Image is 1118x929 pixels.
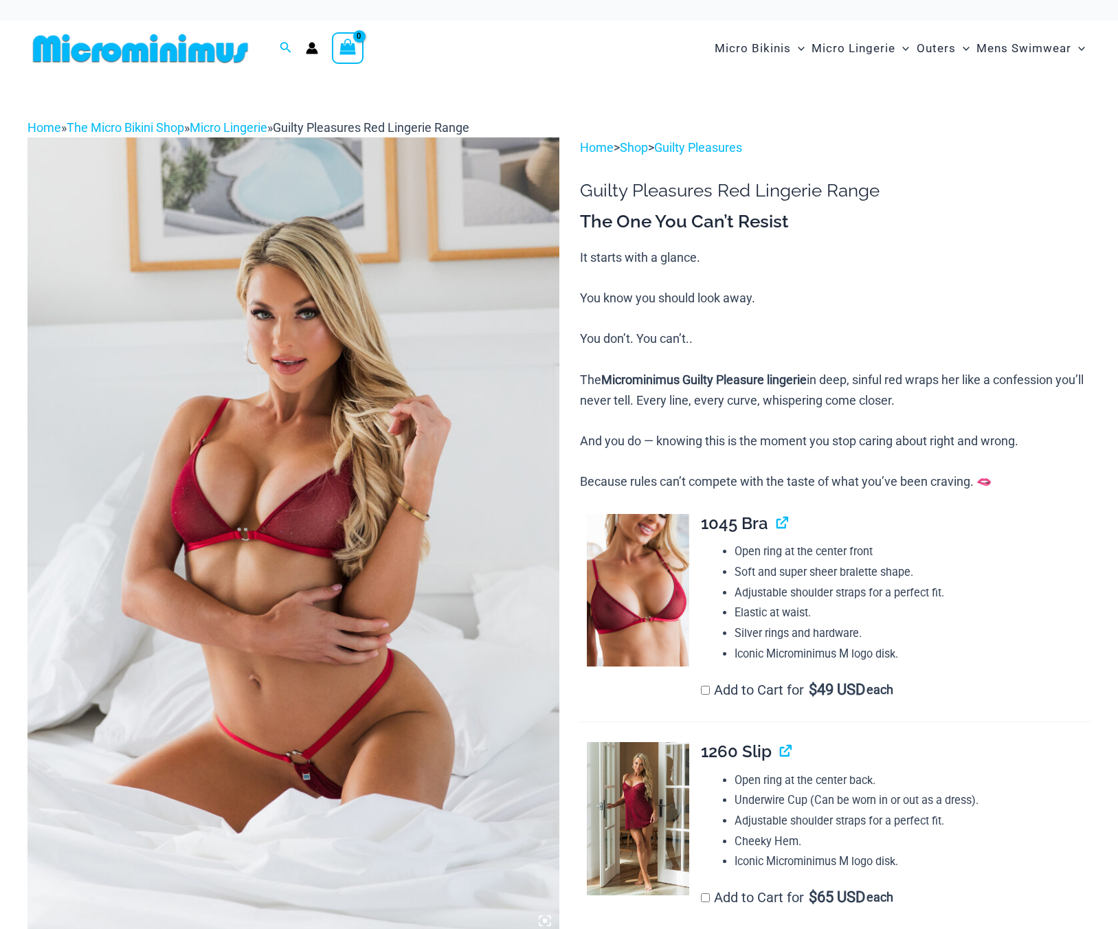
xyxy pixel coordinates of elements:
[808,27,913,69] a: Micro LingerieMenu ToggleMenu Toggle
[973,27,1088,69] a: Mens SwimwearMenu ToggleMenu Toggle
[711,27,808,69] a: Micro BikinisMenu ToggleMenu Toggle
[580,137,1091,158] p: > >
[976,31,1071,66] span: Mens Swimwear
[27,33,254,64] img: MM SHOP LOGO FLAT
[735,811,1091,831] li: Adjustable shoulder straps for a perfect fit.
[809,681,817,698] span: $
[306,42,318,54] a: Account icon link
[735,770,1091,791] li: Open ring at the center back.
[895,31,909,66] span: Menu Toggle
[27,120,469,135] span: » » »
[580,180,1091,201] h1: Guilty Pleasures Red Lingerie Range
[701,741,772,761] span: 1260 Slip
[654,140,742,155] a: Guilty Pleasures
[190,120,267,135] a: Micro Lingerie
[701,513,768,533] span: 1045 Bra
[332,32,364,64] a: View Shopping Cart, empty
[1071,31,1085,66] span: Menu Toggle
[580,210,1091,234] h3: The One You Can’t Resist
[956,31,970,66] span: Menu Toggle
[735,851,1091,872] li: Iconic Microminimus M logo disk.
[809,683,865,697] span: 49 USD
[580,140,614,155] a: Home
[27,120,61,135] a: Home
[809,891,865,904] span: 65 USD
[791,31,805,66] span: Menu Toggle
[735,603,1091,623] li: Elastic at waist.
[913,27,973,69] a: OutersMenu ToggleMenu Toggle
[280,40,292,57] a: Search icon link
[701,682,893,698] label: Add to Cart for
[867,683,893,697] span: each
[715,31,791,66] span: Micro Bikinis
[701,893,710,902] input: Add to Cart for$65 USD each
[273,120,469,135] span: Guilty Pleasures Red Lingerie Range
[587,742,689,895] img: Guilty Pleasures Red 1260 Slip
[812,31,895,66] span: Micro Lingerie
[735,831,1091,852] li: Cheeky Hem.
[67,120,184,135] a: The Micro Bikini Shop
[735,562,1091,583] li: Soft and super sheer bralette shape.
[620,140,648,155] a: Shop
[587,514,689,667] img: Guilty Pleasures Red 1045 Bra
[701,889,893,906] label: Add to Cart for
[809,888,817,906] span: $
[735,790,1091,811] li: Underwire Cup (Can be worn in or out as a dress).
[735,583,1091,603] li: Adjustable shoulder straps for a perfect fit.
[580,247,1091,492] p: It starts with a glance. You know you should look away. You don’t. You can’t.. The in deep, sinfu...
[735,623,1091,644] li: Silver rings and hardware.
[735,541,1091,562] li: Open ring at the center front
[601,372,807,387] b: Microminimus Guilty Pleasure lingerie
[917,31,956,66] span: Outers
[867,891,893,904] span: each
[709,25,1091,71] nav: Site Navigation
[701,686,710,695] input: Add to Cart for$49 USD each
[735,644,1091,664] li: Iconic Microminimus M logo disk.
